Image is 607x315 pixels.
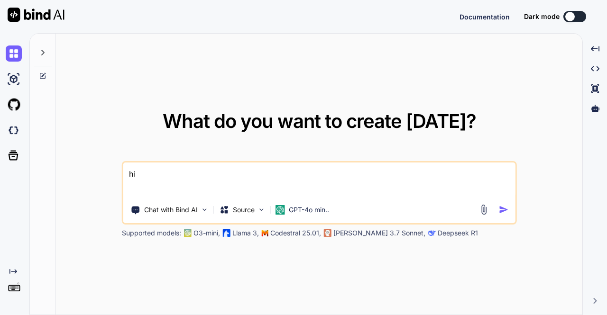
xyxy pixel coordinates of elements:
img: darkCloudIdeIcon [6,122,22,138]
img: icon [498,205,508,215]
p: Source [233,205,255,215]
img: claude [324,229,331,237]
img: GPT-4o mini [276,205,285,215]
p: [PERSON_NAME] 3.7 Sonnet, [333,228,425,238]
p: Chat with Bind AI [144,205,198,215]
span: What do you want to create [DATE]? [163,109,476,133]
textarea: hi [123,162,515,198]
img: attachment [478,204,489,215]
p: Codestral 25.01, [270,228,321,238]
img: ai-studio [6,71,22,87]
img: Llama2 [223,229,230,237]
img: Pick Tools [201,206,209,214]
img: Pick Models [258,206,266,214]
p: O3-mini, [193,228,220,238]
p: GPT-4o min.. [289,205,329,215]
img: claude [428,229,436,237]
img: Mistral-AI [262,230,268,236]
p: Deepseek R1 [438,228,478,238]
span: Dark mode [524,12,560,21]
span: Documentation [460,13,510,21]
p: Supported models: [122,228,181,238]
img: githubLight [6,97,22,113]
img: Bind AI [8,8,64,22]
button: Documentation [460,12,510,22]
p: Llama 3, [232,228,259,238]
img: chat [6,45,22,62]
img: GPT-4 [184,229,192,237]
